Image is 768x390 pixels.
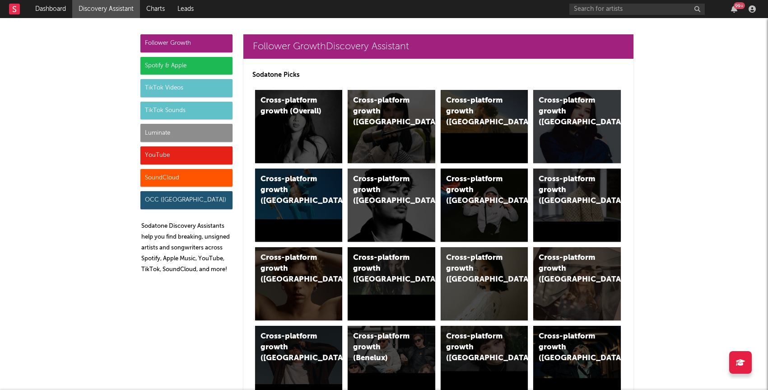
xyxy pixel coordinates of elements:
[734,2,745,9] div: 99 +
[348,90,435,163] a: Cross-platform growth ([GEOGRAPHIC_DATA])
[261,253,322,285] div: Cross-platform growth ([GEOGRAPHIC_DATA])
[261,95,322,117] div: Cross-platform growth (Overall)
[441,169,528,242] a: Cross-platform growth ([GEOGRAPHIC_DATA]/GSA)
[255,169,343,242] a: Cross-platform growth ([GEOGRAPHIC_DATA])
[261,331,322,364] div: Cross-platform growth ([GEOGRAPHIC_DATA])
[255,90,343,163] a: Cross-platform growth (Overall)
[441,90,528,163] a: Cross-platform growth ([GEOGRAPHIC_DATA])
[441,247,528,320] a: Cross-platform growth ([GEOGRAPHIC_DATA])
[731,5,737,13] button: 99+
[539,331,600,364] div: Cross-platform growth ([GEOGRAPHIC_DATA])
[140,191,233,209] div: OCC ([GEOGRAPHIC_DATA])
[539,174,600,207] div: Cross-platform growth ([GEOGRAPHIC_DATA])
[140,34,233,52] div: Follower Growth
[255,247,343,320] a: Cross-platform growth ([GEOGRAPHIC_DATA])
[353,95,414,128] div: Cross-platform growth ([GEOGRAPHIC_DATA])
[446,95,507,128] div: Cross-platform growth ([GEOGRAPHIC_DATA])
[140,124,233,142] div: Luminate
[539,95,600,128] div: Cross-platform growth ([GEOGRAPHIC_DATA])
[140,102,233,120] div: TikTok Sounds
[261,174,322,207] div: Cross-platform growth ([GEOGRAPHIC_DATA])
[252,70,624,80] p: Sodatone Picks
[446,174,507,207] div: Cross-platform growth ([GEOGRAPHIC_DATA]/GSA)
[140,79,233,97] div: TikTok Videos
[533,169,621,242] a: Cross-platform growth ([GEOGRAPHIC_DATA])
[353,174,414,207] div: Cross-platform growth ([GEOGRAPHIC_DATA])
[243,34,633,59] a: Follower GrowthDiscovery Assistant
[140,146,233,164] div: YouTube
[348,247,435,320] a: Cross-platform growth ([GEOGRAPHIC_DATA])
[141,221,233,275] p: Sodatone Discovery Assistants help you find breaking, unsigned artists and songwriters across Spo...
[539,253,600,285] div: Cross-platform growth ([GEOGRAPHIC_DATA])
[353,331,414,364] div: Cross-platform growth (Benelux)
[446,331,507,364] div: Cross-platform growth ([GEOGRAPHIC_DATA])
[353,253,414,285] div: Cross-platform growth ([GEOGRAPHIC_DATA])
[446,253,507,285] div: Cross-platform growth ([GEOGRAPHIC_DATA])
[569,4,705,15] input: Search for artists
[348,169,435,242] a: Cross-platform growth ([GEOGRAPHIC_DATA])
[140,57,233,75] div: Spotify & Apple
[140,169,233,187] div: SoundCloud
[533,247,621,320] a: Cross-platform growth ([GEOGRAPHIC_DATA])
[533,90,621,163] a: Cross-platform growth ([GEOGRAPHIC_DATA])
